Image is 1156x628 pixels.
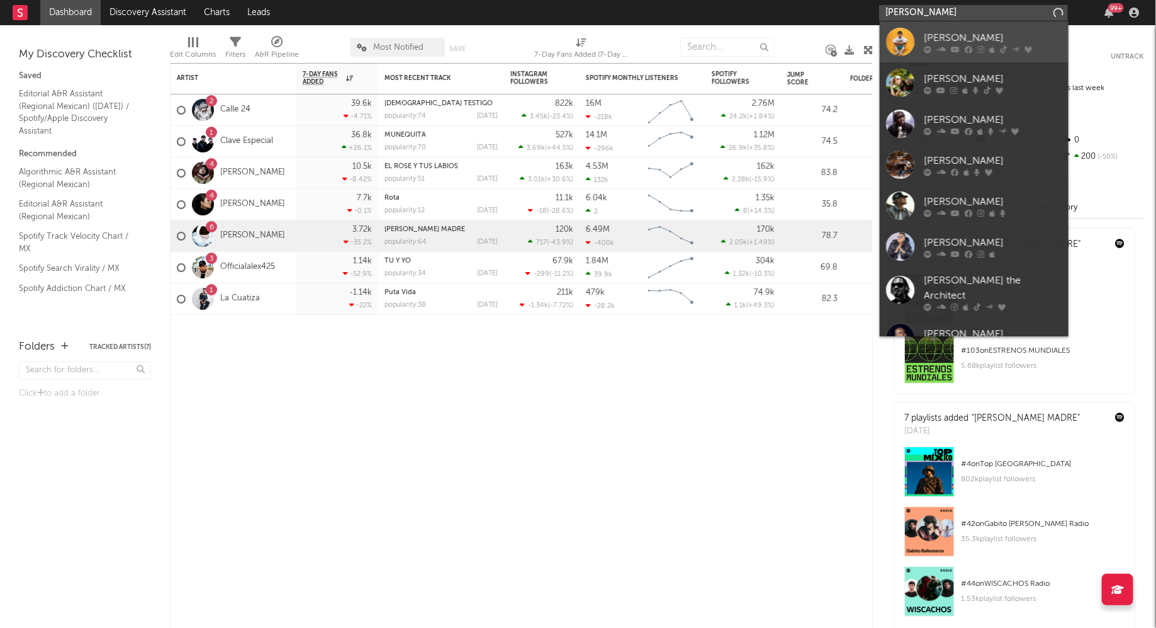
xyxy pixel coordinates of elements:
[220,105,250,115] a: Calle 24
[255,31,299,68] div: A&R Pipeline
[643,189,699,220] svg: Chart title
[895,333,1134,393] a: #103onESTRENOS MUNDIALES5.68kplaylist followers
[895,506,1134,566] a: #42onGabito [PERSON_NAME] Radio35.3kplaylist followers
[1111,50,1143,63] button: Untrack
[344,238,372,246] div: -35.2 %
[19,165,138,191] a: Algorithmic A&R Assistant (Regional Mexican)
[586,144,614,152] div: -296k
[724,175,775,183] div: ( )
[586,194,607,202] div: 6.04k
[924,194,1062,209] div: [PERSON_NAME]
[384,132,498,139] div: MUÑEQUITA
[733,271,749,278] span: 1.32k
[1108,3,1124,13] div: 99 +
[787,134,838,149] div: 74.5
[477,144,498,151] div: [DATE]
[528,238,573,246] div: ( )
[220,168,285,178] a: [PERSON_NAME]
[522,112,573,120] div: ( )
[477,270,498,277] div: [DATE]
[787,103,838,118] div: 74.2
[225,31,245,68] div: Filters
[643,126,699,157] svg: Chart title
[924,30,1062,45] div: [PERSON_NAME]
[384,113,426,120] div: popularity: 74
[586,207,598,215] div: 2
[170,31,216,68] div: Edit Columns
[384,289,498,296] div: Puta Vida
[220,262,275,273] a: Officialalex425
[1060,132,1143,149] div: 0
[347,207,372,215] div: -0.1 %
[643,252,699,283] svg: Chart title
[352,163,372,171] div: 10.5k
[586,257,609,265] div: 1.84M
[170,47,216,62] div: Edit Columns
[729,145,747,152] span: 26.9k
[556,131,573,139] div: 527k
[255,47,299,62] div: A&R Pipeline
[342,175,372,183] div: -8.42 %
[220,231,285,241] a: [PERSON_NAME]
[551,271,571,278] span: -11.2 %
[924,71,1062,86] div: [PERSON_NAME]
[477,239,498,246] div: [DATE]
[586,288,605,297] div: 479k
[752,100,775,108] div: 2.76M
[89,344,151,350] button: Tracked Artists(7)
[352,226,372,234] div: 3.72k
[519,144,573,152] div: ( )
[351,100,372,108] div: 39.6k
[924,326,1062,341] div: [PERSON_NAME]
[373,43,424,52] span: Most Notified
[721,144,775,152] div: ( )
[961,517,1125,532] div: # 42 on Gabito [PERSON_NAME] Radio
[549,239,571,246] span: -43.9 %
[754,288,775,297] div: 74.9k
[303,71,343,86] span: 7-Day Fans Added
[756,257,775,265] div: 304k
[384,163,458,170] a: EL ROSE Y TUS LABIOS
[534,31,629,68] div: 7-Day Fans Added (7-Day Fans Added)
[19,69,151,84] div: Saved
[1060,149,1143,165] div: 200
[349,301,372,309] div: -22 %
[972,414,1080,423] a: "[PERSON_NAME] MADRE"
[787,260,838,275] div: 69.8
[924,235,1062,250] div: [PERSON_NAME]
[527,145,545,152] span: 3.69k
[787,229,838,244] div: 78.7
[721,238,775,246] div: ( )
[353,257,372,265] div: 1.14k
[961,576,1125,591] div: # 44 on WISCACHOS Radio
[924,153,1062,168] div: [PERSON_NAME]
[586,226,610,234] div: 6.49M
[556,194,573,202] div: 11.1k
[477,176,498,183] div: [DATE]
[220,199,285,210] a: [PERSON_NAME]
[1096,154,1118,161] span: -50 %
[961,343,1125,358] div: # 103 on ESTRENOS MUNDIALES
[895,566,1134,626] a: #44onWISCACHOS Radio1.53kplaylist followers
[384,226,465,233] a: [PERSON_NAME] MADRE
[530,113,547,120] span: 3.45k
[19,229,138,255] a: Spotify Track Velocity Chart / MX
[880,21,1069,62] a: [PERSON_NAME]
[748,302,773,309] span: +49.3 %
[534,271,549,278] span: -299
[19,197,138,223] a: Editorial A&R Assistant (Regional Mexican)
[555,100,573,108] div: 822k
[643,94,699,126] svg: Chart title
[220,294,260,304] a: La Cuatiza
[19,282,138,295] a: Spotify Addiction Chart / MX
[961,472,1125,487] div: 802k playlist followers
[384,163,498,170] div: EL ROSE Y TUS LABIOS
[749,113,773,120] span: +1.84 %
[525,270,573,278] div: ( )
[735,207,775,215] div: ( )
[384,239,427,246] div: popularity: 64
[384,258,411,265] a: TU Y YO
[643,283,699,315] svg: Chart title
[384,74,479,82] div: Most Recent Track
[528,302,548,309] span: -1.34k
